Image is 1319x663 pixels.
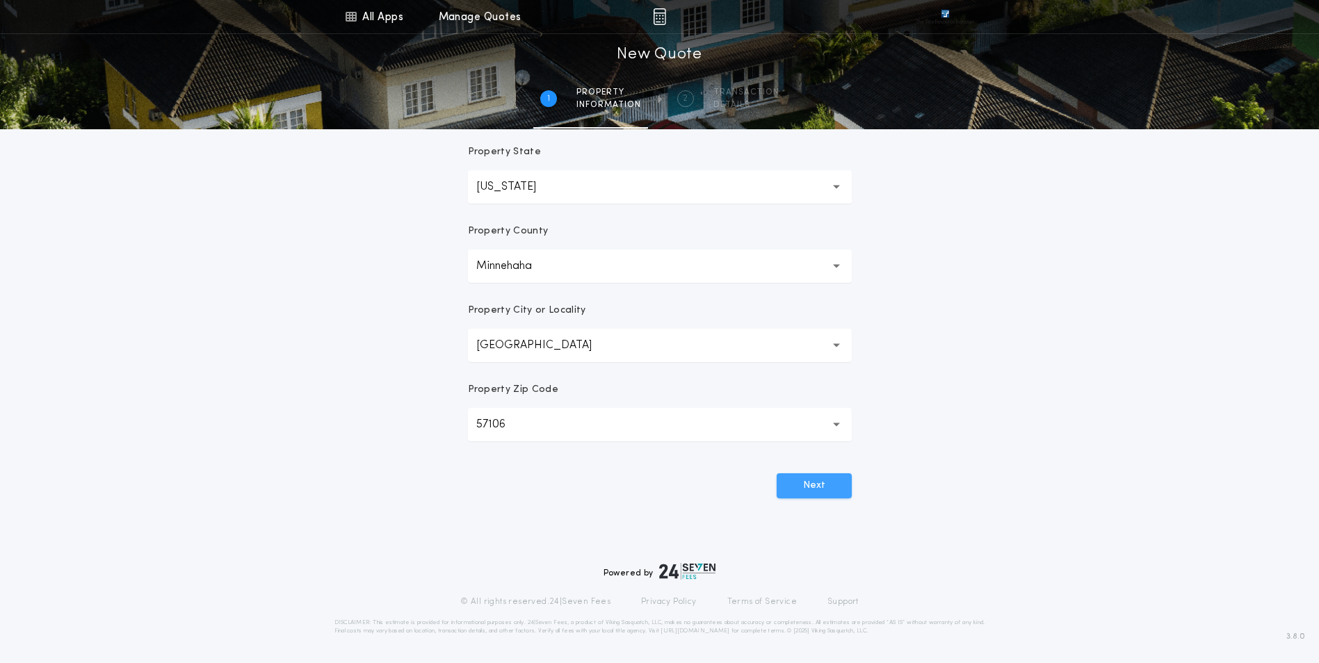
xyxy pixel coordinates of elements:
[476,258,554,275] p: Minnehaha
[468,249,852,283] button: Minnehaha
[1286,630,1305,643] span: 3.8.0
[547,93,550,104] h2: 1
[476,416,528,433] p: 57106
[683,93,688,104] h2: 2
[713,99,779,110] span: details
[468,304,586,318] p: Property City or Locality
[617,44,702,66] h1: New Quote
[659,563,716,580] img: logo
[468,408,852,441] button: 57106
[460,596,610,607] p: © All rights reserved. 24|Seven Fees
[653,8,666,25] img: img
[468,224,549,238] p: Property County
[827,596,859,607] a: Support
[727,596,797,607] a: Terms of Service
[641,596,697,607] a: Privacy Policy
[468,329,852,362] button: [GEOGRAPHIC_DATA]
[777,473,852,498] button: Next
[468,383,558,397] p: Property Zip Code
[476,179,558,195] p: [US_STATE]
[661,628,729,634] a: [URL][DOMAIN_NAME]
[476,337,614,354] p: [GEOGRAPHIC_DATA]
[604,563,716,580] div: Powered by
[468,170,852,204] button: [US_STATE]
[468,145,541,159] p: Property State
[334,619,985,635] p: DISCLAIMER: This estimate is provided for informational purposes only. 24|Seven Fees, a product o...
[916,10,974,24] img: vs-icon
[576,87,641,98] span: Property
[576,99,641,110] span: information
[713,87,779,98] span: Transaction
